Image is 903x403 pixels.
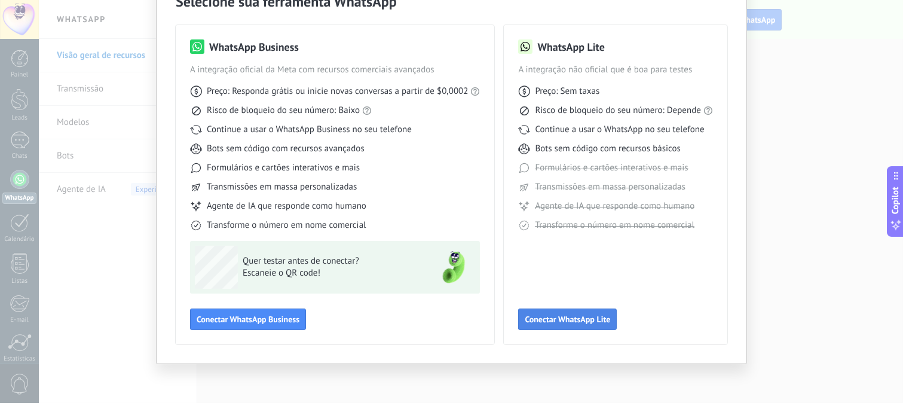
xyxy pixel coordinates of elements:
[243,267,417,279] span: Escaneie o QR code!
[207,143,365,155] span: Bots sem código com recursos avançados
[535,124,704,136] span: Continue a usar o WhatsApp no seu telefone
[537,39,604,54] h3: WhatsApp Lite
[190,309,306,330] button: Conectar WhatsApp Business
[535,86,599,97] span: Preço: Sem taxas
[535,105,701,117] span: Risco de bloqueio do seu número: Depende
[207,105,360,117] span: Risco de bloqueio do seu número: Baixo
[243,255,417,267] span: Quer testar antes de conectar?
[535,219,694,231] span: Transforme o número em nome comercial
[535,200,694,212] span: Agente de IA que responde como humano
[207,86,468,97] span: Preço: Responda grátis ou inicie novas conversas a partir de $0,0002
[518,309,617,330] button: Conectar WhatsApp Lite
[190,64,480,76] span: A integração oficial da Meta com recursos comerciais avançados
[525,315,610,323] span: Conectar WhatsApp Lite
[197,315,299,323] span: Conectar WhatsApp Business
[207,162,360,174] span: Formulários e cartões interativos e mais
[518,64,713,76] span: A integração não oficial que é boa para testes
[207,181,357,193] span: Transmissões em massa personalizadas
[207,124,412,136] span: Continue a usar o WhatsApp Business no seu telefone
[535,162,688,174] span: Formulários e cartões interativos e mais
[209,39,299,54] h3: WhatsApp Business
[207,200,366,212] span: Agente de IA que responde como humano
[535,143,680,155] span: Bots sem código com recursos básicos
[535,181,685,193] span: Transmissões em massa personalizadas
[207,219,366,231] span: Transforme o número em nome comercial
[432,246,475,289] img: green-phone.png
[890,187,902,215] span: Copilot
